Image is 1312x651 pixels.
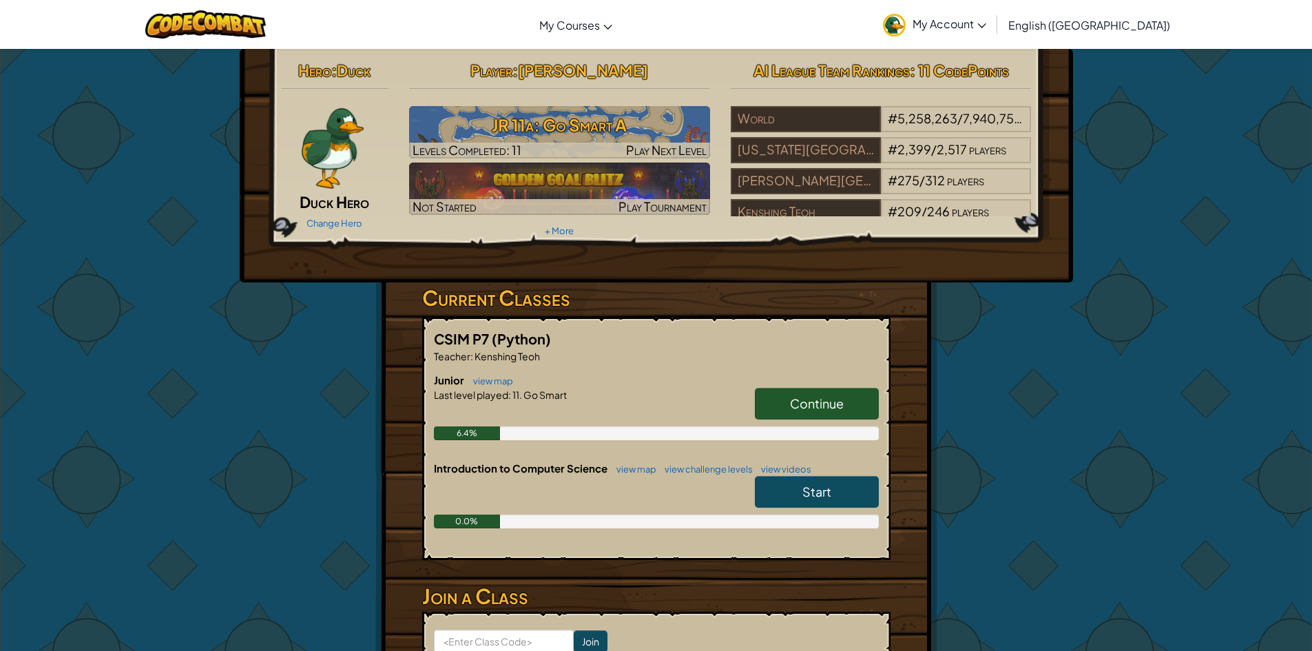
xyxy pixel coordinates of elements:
[910,61,1009,80] span: : 11 CodePoints
[470,350,473,362] span: :
[937,141,967,157] span: 2,517
[963,110,1022,126] span: 7,940,751
[1008,18,1170,32] span: English ([GEOGRAPHIC_DATA])
[508,389,511,401] span: :
[466,375,513,386] a: view map
[299,106,366,189] img: duck_paper_doll.png
[532,6,619,43] a: My Courses
[298,61,331,80] span: Hero
[522,389,567,401] span: Go Smart
[409,163,710,215] a: Not StartedPlay Tournament
[422,581,891,612] h3: Join a Class
[422,282,891,313] h3: Current Classes
[470,61,512,80] span: Player
[969,141,1006,157] span: players
[545,225,574,236] a: + More
[957,110,963,126] span: /
[876,3,993,46] a: My Account
[790,395,844,411] span: Continue
[306,218,362,229] a: Change Hero
[753,61,910,80] span: AI League Team Rankings
[473,350,540,362] span: Kenshing Teoh
[331,61,337,80] span: :
[409,163,710,215] img: Golden Goal
[413,198,477,214] span: Not Started
[434,350,470,362] span: Teacher
[883,14,906,37] img: avatar
[888,141,897,157] span: #
[434,462,610,475] span: Introduction to Computer Science
[888,203,897,219] span: #
[658,464,753,475] a: view challenge levels
[731,119,1032,135] a: World#5,258,263/7,940,751players
[731,106,881,132] div: World
[731,212,1032,228] a: Kenshing Teoh#209/246players
[518,61,648,80] span: [PERSON_NAME]
[511,389,522,401] span: 11.
[731,150,1032,166] a: [US_STATE][GEOGRAPHIC_DATA] No. 11 in the [GEOGRAPHIC_DATA]#2,399/2,517players
[925,172,945,188] span: 312
[409,106,710,158] img: JR 11a: Go Smart A
[492,330,551,347] span: (Python)
[1001,6,1177,43] a: English ([GEOGRAPHIC_DATA])
[947,172,984,188] span: players
[434,515,501,528] div: 0.0%
[618,198,707,214] span: Play Tournament
[409,106,710,158] a: Play Next Level
[145,10,266,39] img: CodeCombat logo
[300,192,369,211] span: Duck Hero
[754,464,811,475] a: view videos
[888,110,897,126] span: #
[897,172,919,188] span: 275
[413,142,521,158] span: Levels Completed: 11
[337,61,371,80] span: Duck
[919,172,925,188] span: /
[921,203,927,219] span: /
[512,61,518,80] span: :
[913,17,986,31] span: My Account
[931,141,937,157] span: /
[731,181,1032,197] a: [PERSON_NAME][GEOGRAPHIC_DATA]#275/312players
[434,389,508,401] span: Last level played
[802,484,831,499] span: Start
[539,18,600,32] span: My Courses
[927,203,950,219] span: 246
[897,110,957,126] span: 5,258,263
[434,426,501,440] div: 6.4%
[888,172,897,188] span: #
[952,203,989,219] span: players
[610,464,656,475] a: view map
[731,137,881,163] div: [US_STATE][GEOGRAPHIC_DATA] No. 11 in the [GEOGRAPHIC_DATA]
[897,203,921,219] span: 209
[434,330,492,347] span: CSIM P7
[731,199,881,225] div: Kenshing Teoh
[626,142,707,158] span: Play Next Level
[897,141,931,157] span: 2,399
[409,110,710,141] h3: JR 11a: Go Smart A
[434,373,466,386] span: Junior
[731,168,881,194] div: [PERSON_NAME][GEOGRAPHIC_DATA]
